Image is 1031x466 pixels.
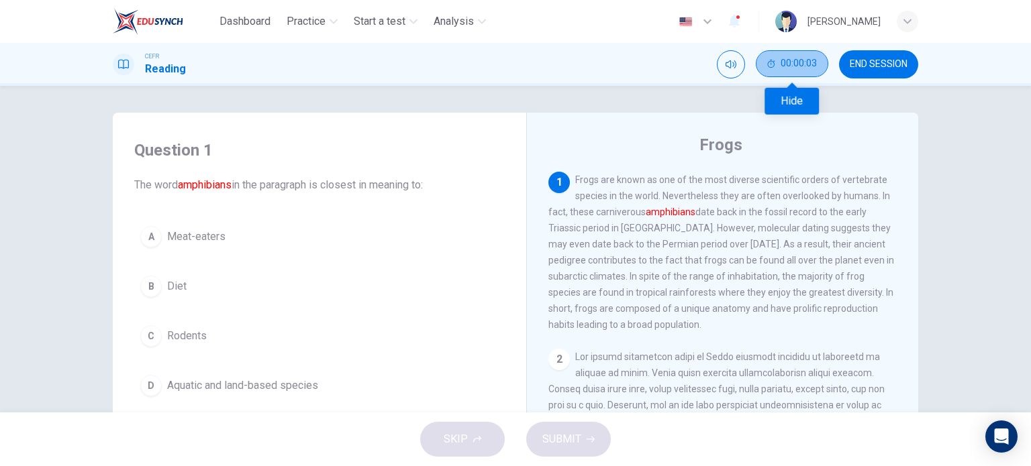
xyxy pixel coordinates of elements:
[134,139,505,161] h4: Question 1
[850,59,907,70] span: END SESSION
[140,226,162,247] div: A
[756,50,828,78] div: Hide
[646,207,695,217] font: amphibians
[219,13,271,30] span: Dashboard
[677,17,694,27] img: en
[113,8,183,35] img: EduSynch logo
[428,9,491,34] button: Analysis
[348,9,423,34] button: Start a test
[765,88,819,115] div: Hide
[548,172,570,193] div: 1
[807,13,881,30] div: [PERSON_NAME]
[287,13,326,30] span: Practice
[134,177,505,193] span: The word in the paragraph is closest in meaning to:
[134,319,505,353] button: CRodents
[140,325,162,347] div: C
[134,220,505,253] button: AMeat-eaters
[167,377,318,394] span: Aquatic and land-based species
[214,9,276,34] button: Dashboard
[145,52,159,61] span: CEFR
[140,375,162,396] div: D
[548,349,570,370] div: 2
[781,58,817,69] span: 00:00:03
[145,61,186,77] h1: Reading
[548,174,894,330] span: Frogs are known as one of the most diverse scientific orders of vertebrate species in the world. ...
[434,13,474,30] span: Analysis
[178,178,232,191] font: amphibians
[354,13,405,30] span: Start a test
[717,50,745,78] div: Mute
[134,369,505,402] button: DAquatic and land-based species
[167,328,207,344] span: Rodents
[167,229,226,245] span: Meat-eaters
[985,420,1018,453] div: Open Intercom Messenger
[167,278,187,294] span: Diet
[775,11,797,32] img: Profile picture
[134,270,505,303] button: BDiet
[699,134,742,156] h4: Frogs
[281,9,343,34] button: Practice
[140,276,162,297] div: B
[839,50,918,78] button: END SESSION
[756,50,828,77] button: 00:00:03
[113,8,214,35] a: EduSynch logo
